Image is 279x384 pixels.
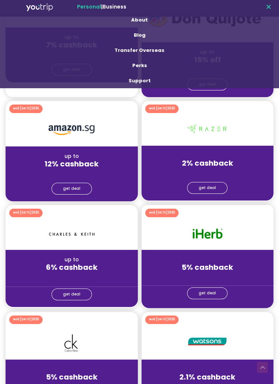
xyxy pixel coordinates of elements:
[187,287,227,299] a: get deal
[31,317,39,321] span: 2025
[6,256,138,264] div: up to
[63,187,80,191] span: get deal
[149,106,175,112] div: end [DATE]
[142,167,274,174] div: placeholder
[13,210,39,216] div: end [DATE]
[6,160,138,168] div: 12% cashback
[6,264,138,271] div: 6% cashback
[6,373,138,381] div: 5% cashback
[31,211,39,215] span: 2025
[142,271,274,278] div: placeholder
[187,182,227,194] a: get deal
[13,317,39,322] div: end [DATE]
[167,106,175,110] span: 2025
[6,365,138,373] div: up to
[77,3,126,10] span: |
[167,317,175,321] span: 2025
[142,152,274,159] div: up to
[52,288,92,300] a: get deal
[142,365,274,373] div: up to
[77,3,101,10] span: Personal
[13,106,39,112] div: end [DATE]
[142,159,274,167] div: 2% cashback
[142,256,274,264] div: up to
[6,271,138,278] div: placeholder
[199,291,216,295] span: get deal
[6,152,138,160] div: up to
[264,2,273,11] div: Menu Toggle
[31,106,39,110] span: 2025
[167,211,175,215] span: 2025
[103,3,126,10] a: Business
[199,186,216,190] span: get deal
[149,210,175,216] div: end [DATE]
[142,264,274,271] div: 5% cashback
[6,168,138,175] div: placeholder
[63,292,80,296] span: get deal
[142,373,274,381] div: 2.1% cashback
[52,183,92,195] a: get deal
[149,317,175,322] div: end [DATE]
